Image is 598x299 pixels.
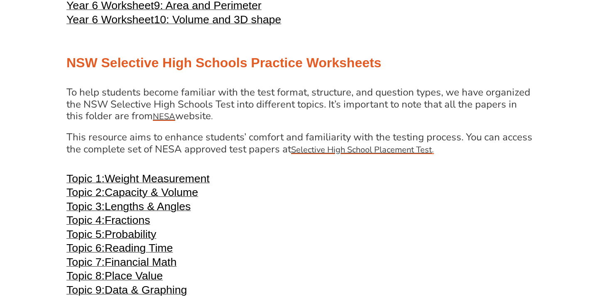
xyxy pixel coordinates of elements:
span: Topic 8: [66,270,105,282]
span: Place Value [105,270,163,282]
h2: NSW Selective High Schools Practice Worksheets [66,54,532,72]
a: Topic 8:Place Value [66,273,163,282]
a: Topic 7:Financial Math [66,260,176,268]
a: NESA [153,109,175,123]
span: Topic 3: [66,200,105,213]
u: Selective High School Placement Test [291,144,432,155]
span: 10: Volume and 3D shape [154,13,281,26]
a: Topic 4:Fractions [66,218,150,226]
span: Topic 9: [66,284,105,296]
span: Data & Graphing [105,284,187,296]
span: Year 6 Worksheet [66,13,154,26]
a: Year 6 Worksheet10: Volume and 3D shape [66,17,281,25]
span: Topic 1: [66,172,105,185]
span: Topic 4: [66,214,105,226]
a: Topic 6:Reading Time [66,245,173,254]
span: Fractions [105,214,150,226]
span: Probability [105,228,156,240]
h4: To help students become familiar with the test format, structure, and question types, we have org... [66,86,532,123]
h4: This resource aims to enhance students’ comfort and familiarity with the testing process. You can... [66,131,532,156]
a: Year 6 Worksheet9: Area and Perimeter [66,3,262,11]
span: NESA [153,111,175,122]
span: . [211,111,213,122]
span: Weight Measurement [105,172,210,185]
span: Financial Math [105,256,176,268]
span: . [432,144,434,155]
iframe: Chat Widget [456,205,598,299]
a: Topic 3:Lengths & Angles [66,204,191,212]
a: Topic 1:Weight Measurement [66,176,210,184]
span: Topic 6: [66,242,105,254]
span: Topic 5: [66,228,105,240]
span: Capacity & Volume [105,186,198,199]
a: Topic 5:Probability [66,232,156,240]
a: Selective High School Placement Test. [291,142,434,156]
span: Topic 2: [66,186,105,199]
a: Topic 9:Data & Graphing [66,287,187,296]
span: Lengths & Angles [105,200,191,213]
a: Topic 2:Capacity & Volume [66,190,198,198]
span: Topic 7: [66,256,105,268]
span: Reading Time [105,242,173,254]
